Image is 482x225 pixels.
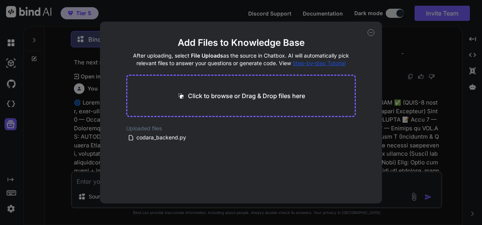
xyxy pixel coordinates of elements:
span: Step-by-step Tutorial [293,60,346,66]
h2: Uploaded files [126,125,356,132]
span: codara_backend.py [136,133,187,142]
h2: Add Files to Knowledge Base [126,37,356,49]
span: File Uploads [191,52,223,59]
h4: After uploading, select as the source in Chatbox. AI will automatically pick relevant files to an... [126,52,356,67]
p: Click to browse or Drag & Drop files here [188,91,305,100]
